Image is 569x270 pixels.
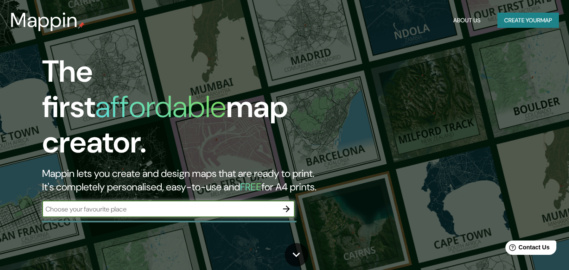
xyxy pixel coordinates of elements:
[42,54,327,167] h1: The first map creator.
[494,237,560,261] iframe: Help widget launcher
[42,204,278,214] input: Choose your favourite place
[497,13,559,28] button: Create yourmap
[95,87,226,126] h1: affordable
[450,13,484,28] button: About Us
[78,22,85,29] img: mappin-pin
[240,180,262,193] h5: FREE
[10,8,78,32] h3: Mappin
[42,167,327,194] h2: Mappin lets you create and design maps that are ready to print. It's completely personalised, eas...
